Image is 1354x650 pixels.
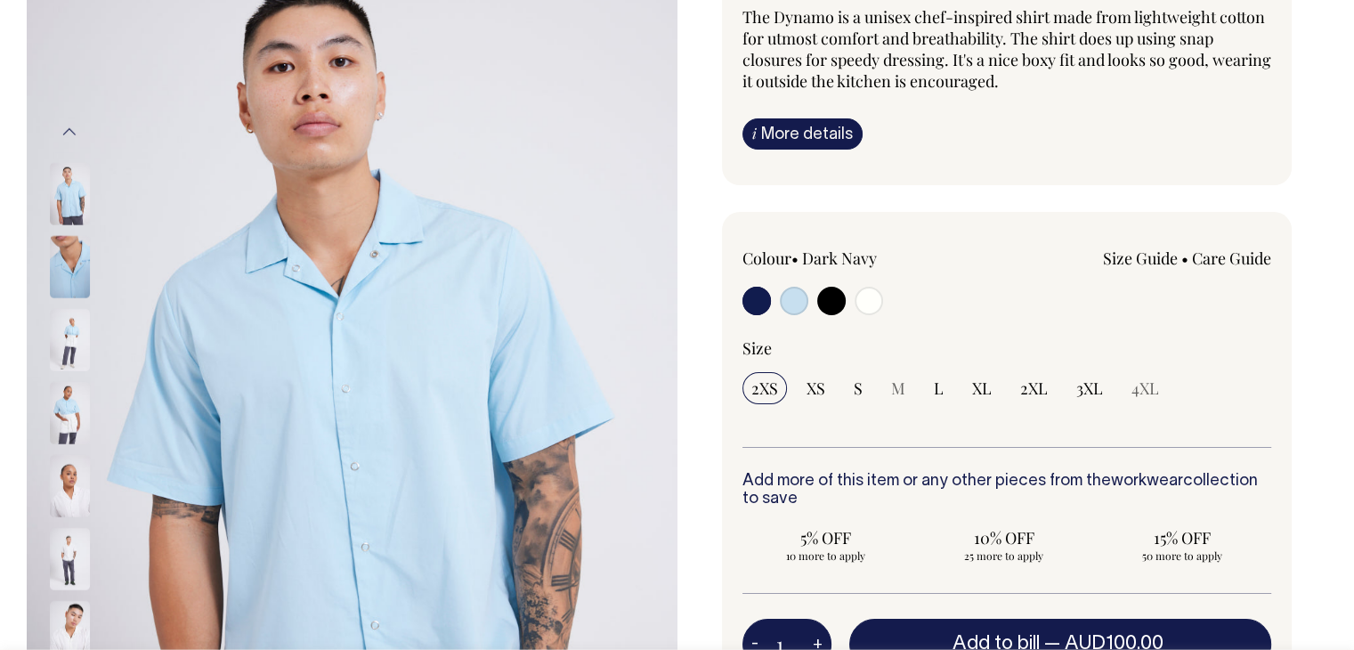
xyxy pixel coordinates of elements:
[752,124,757,142] span: i
[751,548,901,563] span: 10 more to apply
[1099,522,1266,568] input: 15% OFF 50 more to apply
[802,248,877,269] label: Dark Navy
[972,378,992,399] span: XL
[1011,372,1057,404] input: 2XL
[50,455,90,517] img: off-white
[854,378,863,399] span: S
[1103,248,1178,269] a: Size Guide
[791,248,799,269] span: •
[1107,527,1257,548] span: 15% OFF
[1123,372,1168,404] input: 4XL
[1131,378,1159,399] span: 4XL
[56,112,83,152] button: Previous
[1020,378,1048,399] span: 2XL
[1181,248,1188,269] span: •
[742,522,910,568] input: 5% OFF 10 more to apply
[1111,474,1183,489] a: workwear
[1107,548,1257,563] span: 50 more to apply
[742,337,1272,359] div: Size
[742,248,954,269] div: Colour
[1067,372,1112,404] input: 3XL
[929,527,1079,548] span: 10% OFF
[742,118,863,150] a: iMore details
[742,6,1271,92] span: The Dynamo is a unisex chef-inspired shirt made from lightweight cotton for utmost comfort and br...
[50,163,90,225] img: true-blue
[50,382,90,444] img: true-blue
[920,522,1088,568] input: 10% OFF 25 more to apply
[50,236,90,298] img: true-blue
[807,378,825,399] span: XS
[934,378,944,399] span: L
[882,372,914,404] input: M
[929,548,1079,563] span: 25 more to apply
[798,372,834,404] input: XS
[1192,248,1271,269] a: Care Guide
[751,527,901,548] span: 5% OFF
[50,309,90,371] img: true-blue
[742,372,787,404] input: 2XS
[925,372,953,404] input: L
[751,378,778,399] span: 2XS
[1076,378,1103,399] span: 3XL
[963,372,1001,404] input: XL
[891,378,905,399] span: M
[50,528,90,590] img: off-white
[742,473,1272,508] h6: Add more of this item or any other pieces from the collection to save
[845,372,872,404] input: S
